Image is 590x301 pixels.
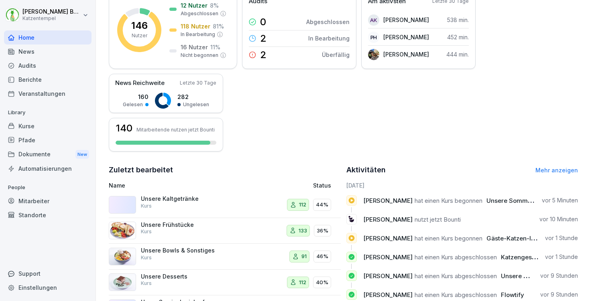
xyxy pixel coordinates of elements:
a: Einstellungen [4,281,92,295]
div: Audits [4,59,92,73]
span: hat einen Kurs begonnen [415,197,482,204]
p: Kurs [141,202,152,210]
p: Abgeschlossen [181,10,218,17]
a: Home [4,30,92,44]
p: vor 1 Stunde [545,234,578,242]
img: uk78nzme8od8c10kt62qgexg.png [109,273,136,291]
p: vor 10 Minuten [539,215,578,223]
div: PH [368,32,379,43]
a: Automatisierungen [4,162,92,176]
span: [PERSON_NAME] [363,234,413,242]
p: 538 min. [447,16,469,24]
p: Unsere Frühstücke [141,221,221,228]
span: hat einen Kurs abgeschlossen [415,253,497,261]
p: 46% [316,253,328,261]
p: [PERSON_NAME] Benedix [22,8,81,15]
p: In Bearbeitung [181,31,215,38]
a: Pfade [4,133,92,147]
div: New [75,150,89,159]
div: AK [368,14,379,26]
p: Unsere Desserts [141,273,221,280]
h3: 140 [116,123,132,133]
p: 444 min. [446,50,469,59]
span: Unsere Beilagen & Add-ons [501,272,582,280]
p: Mitarbeitende nutzen jetzt Bounti [136,127,215,133]
p: Kurs [141,228,152,235]
p: vor 9 Stunden [540,272,578,280]
p: Library [4,106,92,119]
p: 112 [299,279,306,287]
span: [PERSON_NAME] [363,253,413,261]
p: Nicht begonnen [181,52,218,59]
p: Unsere Kaltgetränke [141,195,221,202]
p: 452 min. [447,33,469,41]
p: News Reichweite [115,79,165,88]
img: i4uywchdo8jcijutxzqx5jdr.png [368,49,379,60]
p: Nutzer [132,32,147,39]
p: In Bearbeitung [308,34,350,42]
p: 11 % [210,43,220,51]
a: Veranstaltungen [4,87,92,101]
span: hat einen Kurs abgeschlossen [415,272,497,280]
p: 112 [299,201,306,209]
div: Dokumente [4,147,92,162]
p: 8 % [210,1,219,10]
p: Unsere Bowls & Sonstiges [141,247,221,254]
h2: Aktivitäten [346,164,386,176]
a: Unsere Bowls & SonstigesKurs9146% [109,244,341,270]
a: Unsere FrühstückeKurs13336% [109,218,341,244]
a: Kurse [4,119,92,133]
a: Standorte [4,208,92,222]
p: 12 Nutzer [181,1,208,10]
p: People [4,181,92,194]
span: nutzt jetzt Bounti [415,216,461,223]
p: 2 [260,50,267,60]
p: Kurs [141,280,152,287]
span: Gäste-Katzen-Interaktion [486,234,560,242]
p: 282 [177,93,209,101]
p: 2 [260,34,267,43]
p: 146 [131,21,148,30]
p: Kurs [141,254,152,261]
p: 36% [317,227,328,235]
div: Support [4,267,92,281]
span: hat einen Kurs abgeschlossen [415,291,497,299]
p: vor 1 Stunde [545,253,578,261]
p: Abgeschlossen [306,18,350,26]
p: 118 Nutzer [181,22,210,30]
span: [PERSON_NAME] [363,216,413,223]
span: [PERSON_NAME] [363,272,413,280]
p: Überfällig [322,51,350,59]
a: Mehr anzeigen [535,167,578,174]
p: 0 [260,17,266,27]
span: Unsere Sommerspecials 2025 [486,197,574,204]
a: DokumenteNew [4,147,92,162]
a: Mitarbeiter [4,194,92,208]
span: hat einen Kurs begonnen [415,234,482,242]
p: 91 [301,253,307,261]
p: [PERSON_NAME] [383,33,429,41]
img: xjb5akufvkicg26u72a6ikpa.png [109,222,136,239]
a: News [4,44,92,59]
p: Katzentempel [22,16,81,21]
a: Berichte [4,73,92,87]
p: [PERSON_NAME] [383,16,429,24]
img: ei04ryqe7fxjsz5spfhrf5na.png [109,248,136,265]
p: 16 Nutzer [181,43,208,51]
p: [PERSON_NAME] [383,50,429,59]
span: [PERSON_NAME] [363,197,413,204]
h6: [DATE] [346,181,578,190]
p: Gelesen [123,101,143,108]
p: Status [313,181,331,190]
h2: Zuletzt bearbeitet [109,164,341,176]
p: 160 [123,93,149,101]
p: vor 9 Stunden [540,291,578,299]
